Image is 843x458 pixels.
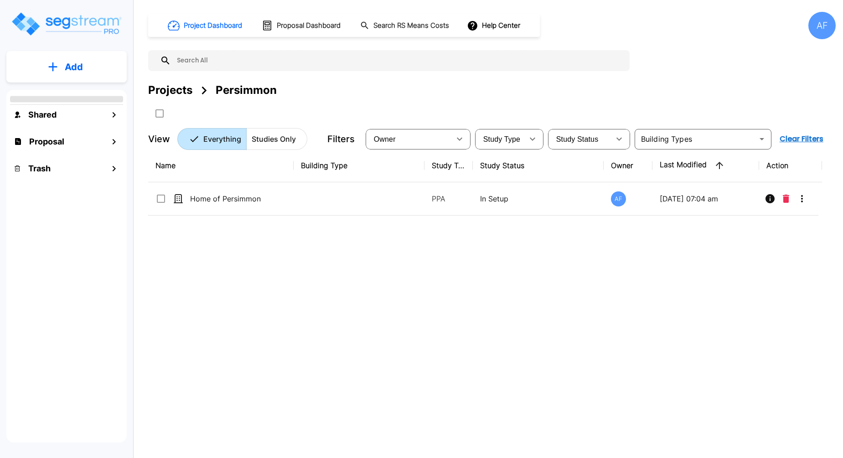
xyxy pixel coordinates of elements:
button: Help Center [465,17,524,34]
p: Filters [327,132,355,146]
input: Search All [171,50,625,71]
p: Add [65,60,83,74]
span: Owner [374,135,396,143]
th: Study Status [473,149,604,182]
th: Building Type [294,149,424,182]
p: Everything [203,134,241,144]
button: Info [761,190,779,208]
div: Select [477,126,523,152]
th: Action [759,149,822,182]
div: AF [611,191,626,206]
button: Open [755,133,768,145]
p: [DATE] 07:04 am [660,193,752,204]
p: Studies Only [252,134,296,144]
img: Logo [10,11,122,37]
th: Last Modified [652,149,759,182]
h1: Proposal Dashboard [277,21,341,31]
th: Owner [604,149,652,182]
th: Name [148,149,294,182]
p: PPA [432,193,465,204]
button: Clear Filters [776,130,827,148]
button: More-Options [793,190,811,208]
button: Studies Only [246,128,307,150]
p: Home of Persimmon [190,193,281,204]
button: Add [6,54,127,80]
p: In Setup [480,193,596,204]
h1: Proposal [29,135,64,148]
p: View [148,132,170,146]
button: SelectAll [150,104,169,123]
div: AF [808,12,836,39]
div: Select [367,126,450,152]
button: Proposal Dashboard [258,16,346,35]
h1: Trash [28,162,51,175]
button: Search RS Means Costs [357,17,454,35]
div: Platform [177,128,307,150]
th: Study Type [424,149,473,182]
h1: Search RS Means Costs [373,21,449,31]
input: Building Types [637,133,754,145]
h1: Project Dashboard [184,21,242,31]
button: Everything [177,128,247,150]
div: Select [550,126,610,152]
span: Study Type [483,135,520,143]
span: Study Status [556,135,599,143]
button: Project Dashboard [164,15,247,36]
button: Delete [779,190,793,208]
div: Persimmon [216,82,277,98]
div: Projects [148,82,192,98]
h1: Shared [28,108,57,121]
